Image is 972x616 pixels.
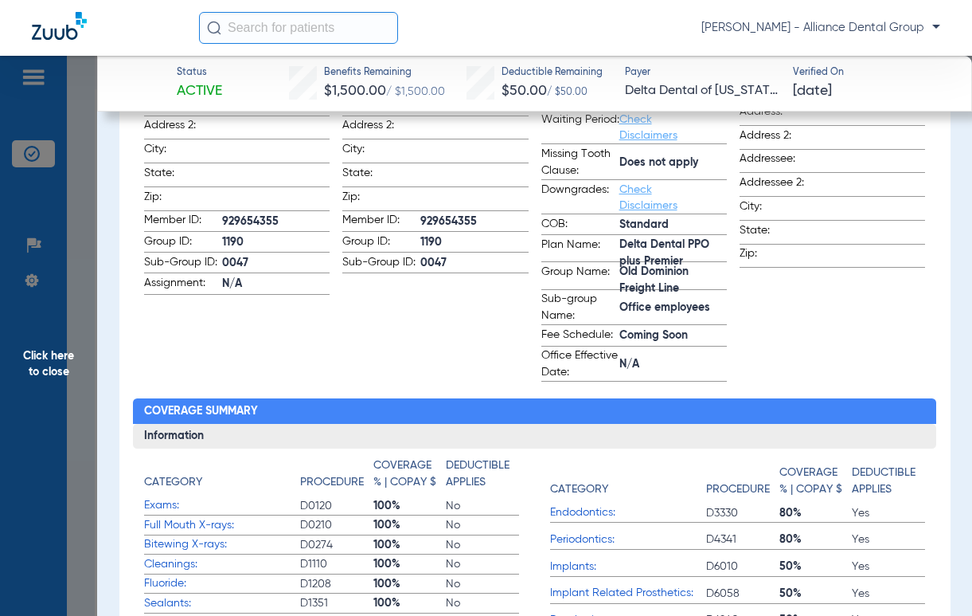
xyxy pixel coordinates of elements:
[779,532,853,547] span: 80%
[144,497,300,514] span: Exams:
[619,300,727,316] span: Office employees
[373,556,447,572] span: 100%
[144,189,222,210] span: Zip:
[541,182,619,214] span: Downgrades:
[740,128,818,149] span: Address 2:
[144,536,300,553] span: Bitewing X-rays:
[342,212,420,231] span: Member ID:
[373,595,447,611] span: 100%
[446,576,519,592] span: No
[177,66,222,80] span: Status
[300,498,373,514] span: D0120
[207,21,221,35] img: Search Icon
[706,505,779,521] span: D3330
[446,457,519,496] app-breakdown-title: Deductible Applies
[740,245,818,267] span: Zip:
[446,498,519,514] span: No
[373,576,447,592] span: 100%
[300,556,373,572] span: D1110
[420,234,528,251] span: 1190
[222,234,330,251] span: 1190
[324,84,386,98] span: $1,500.00
[342,189,420,210] span: Zip:
[342,233,420,253] span: Group ID:
[852,505,925,521] span: Yes
[446,457,510,491] h4: Deductible Applies
[446,556,519,572] span: No
[300,537,373,553] span: D0274
[144,595,300,612] span: Sealants:
[446,595,519,611] span: No
[342,141,420,163] span: City:
[342,254,420,273] span: Sub-Group ID:
[144,556,300,573] span: Cleanings:
[300,517,373,533] span: D0210
[793,81,832,101] span: [DATE]
[144,254,222,273] span: Sub-Group ID:
[619,184,677,211] a: Check Disclaimers
[144,457,300,496] app-breakdown-title: Category
[625,81,779,101] span: Delta Dental of [US_STATE]
[619,155,727,171] span: Does not apply
[740,222,818,244] span: State:
[342,117,420,139] span: Address 2:
[446,517,519,533] span: No
[144,233,222,253] span: Group ID:
[779,559,853,575] span: 50%
[373,457,438,491] h4: Coverage % | Copay $
[619,114,677,141] a: Check Disclaimers
[541,347,619,381] span: Office Effective Date:
[740,151,818,172] span: Addressee:
[541,237,619,262] span: Plan Name:
[373,498,447,514] span: 100%
[541,327,619,346] span: Fee Schedule:
[502,66,603,80] span: Deductible Remaining
[619,217,727,233] span: Standard
[550,585,706,602] span: Implant Related Prosthetics:
[324,66,445,80] span: Benefits Remaining
[852,586,925,602] span: Yes
[706,586,779,602] span: D6058
[852,559,925,575] span: Yes
[852,457,925,504] app-breakdown-title: Deductible Applies
[144,212,222,231] span: Member ID:
[779,505,853,521] span: 80%
[300,457,373,496] app-breakdown-title: Procedure
[541,264,619,289] span: Group Name:
[550,504,706,521] span: Endodontics:
[779,457,853,504] app-breakdown-title: Coverage % | Copay $
[625,66,779,80] span: Payer
[144,474,202,491] h4: Category
[541,216,619,235] span: COB:
[740,175,818,196] span: Addressee 2:
[502,84,547,98] span: $50.00
[852,532,925,547] span: Yes
[373,517,447,533] span: 100%
[222,255,330,272] span: 0047
[706,481,770,498] h4: Procedure
[133,424,936,449] h3: Information
[222,214,330,230] span: 929654355
[144,141,222,163] span: City:
[793,66,947,80] span: Verified On
[619,245,727,261] span: Delta Dental PPO plus Premier
[373,457,447,496] app-breakdown-title: Coverage % | Copay $
[541,146,619,179] span: Missing Tooth Clause:
[701,20,940,36] span: [PERSON_NAME] - Alliance Dental Group
[420,214,528,230] span: 929654355
[547,88,587,97] span: / $50.00
[550,481,608,498] h4: Category
[144,517,300,534] span: Full Mouth X-rays:
[420,255,528,272] span: 0047
[852,465,916,498] h4: Deductible Applies
[779,465,844,498] h4: Coverage % | Copay $
[550,532,706,548] span: Periodontics:
[386,86,445,97] span: / $1,500.00
[740,104,818,125] span: Address:
[619,273,727,289] span: Old Dominion Freight Line
[144,117,222,139] span: Address 2:
[177,81,222,101] span: Active
[144,165,222,186] span: State:
[541,291,619,324] span: Sub-group Name:
[144,575,300,592] span: Fluoride:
